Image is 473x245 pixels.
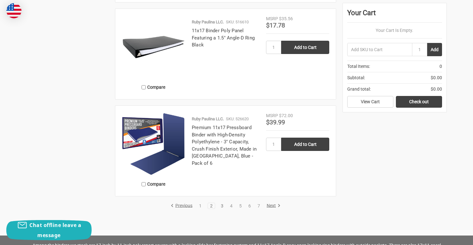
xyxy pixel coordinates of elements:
[347,86,371,93] span: Grand total:
[427,43,442,56] button: Add
[264,203,281,209] a: Next
[29,222,81,239] span: Chat offline leave a message
[6,3,21,18] img: duty and tax information for United States
[281,41,329,54] input: Add to Cart
[237,204,244,208] a: 5
[347,8,442,23] div: Your Cart
[192,116,224,122] p: Ruby Paulina LLC.
[440,63,442,70] span: 0
[192,19,224,25] p: Ruby Paulina LLC.
[347,43,412,56] input: Add SKU to Cart
[6,220,92,240] button: Chat offline leave a message
[197,204,204,208] a: 1
[255,204,262,208] a: 7
[122,82,185,93] label: Compare
[266,118,285,126] span: $39.99
[192,125,257,166] a: Premium 11x17 Pressboard Binder with High-Density Polyethylene - 3" Capacity, Crush Finish Exteri...
[246,204,253,208] a: 6
[281,138,329,151] input: Add to Cart
[279,113,293,118] span: $72.00
[431,86,442,93] span: $0.00
[219,204,226,208] a: 3
[142,85,146,89] input: Compare
[431,75,442,81] span: $0.00
[122,112,185,176] img: 11x17 Report Cover Pressboard Binder Poly Panels Includes Fold-over Metal Fasteners Blue Package ...
[226,19,249,25] p: SKU: 516610
[347,96,393,108] a: View Cart
[122,15,185,79] img: 11x17 Binder Poly Panel Featuring a 1.5" Angle-D Ring Black
[122,179,185,189] label: Compare
[347,27,442,34] p: Your Cart Is Empty.
[171,203,195,209] a: Previous
[192,28,255,48] a: 11x17 Binder Poly Panel Featuring a 1.5" Angle-D Ring Black
[142,182,146,186] input: Compare
[347,63,370,70] span: Total Items:
[266,21,285,29] span: $17.78
[396,96,442,108] a: Check out
[279,16,293,21] span: $35.56
[266,15,278,22] div: MSRP
[228,204,235,208] a: 4
[347,75,365,81] span: Subtotal:
[208,204,215,208] a: 2
[226,116,249,122] p: SKU: 526620
[266,112,278,119] div: MSRP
